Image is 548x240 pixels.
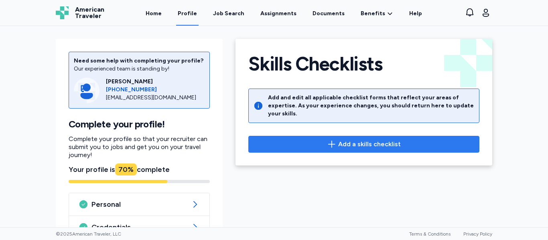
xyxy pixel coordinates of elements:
a: Privacy Policy [463,231,492,237]
div: Need some help with completing your profile? [74,57,205,65]
img: Consultant [74,78,99,103]
span: American Traveler [75,6,104,19]
span: Benefits [361,10,385,18]
a: Terms & Conditions [409,231,451,237]
span: Add a skills checklist [338,139,401,149]
div: Add and edit all applicable checklist forms that reflect your areas of expertise. As your experie... [268,94,474,118]
button: Add a skills checklist [248,136,479,153]
p: Complete your profile so that your recruiter can submit you to jobs and get you on your travel jo... [69,135,210,159]
span: Personal [91,200,187,209]
a: Profile [176,1,199,26]
div: Job Search [213,10,244,18]
div: [PERSON_NAME] [106,78,205,86]
span: Credentials [91,222,187,232]
a: Benefits [361,10,393,18]
a: [PHONE_NUMBER] [106,86,205,94]
div: 70 % [115,163,137,175]
div: Your profile is complete [69,164,210,175]
div: [EMAIL_ADDRESS][DOMAIN_NAME] [106,94,205,102]
h1: Complete your profile! [69,118,210,130]
div: Our experienced team is standing by! [74,65,205,73]
h1: Skills Checklists [248,52,382,76]
span: © 2025 American Traveler, LLC [56,231,121,237]
img: Logo [56,6,69,19]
